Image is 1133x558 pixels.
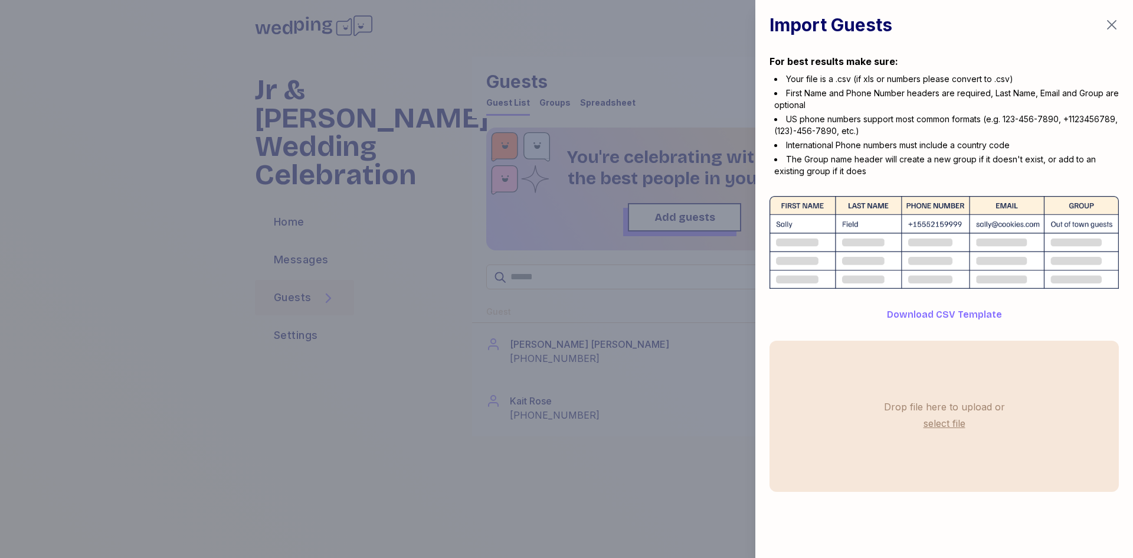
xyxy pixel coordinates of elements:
[769,14,892,35] h1: Import Guests
[774,113,1119,137] li: US phone numbers support most common formats (e.g. 123-456-7890, +1123456789, (123)-456-7890, etc.)
[921,414,968,433] label: select file
[774,154,1119,177] li: The Group name header will create a new group if it doesn't exist, or add to an existing group if...
[769,196,1119,289] img: ContactFormatExample.png
[774,139,1119,151] li: International Phone numbers must include a country code
[774,87,1119,111] li: First Name and Phone Number headers are required, Last Name, Email and Group are optional
[774,73,1119,85] li: Your file is a .csv (if xls or numbers please convert to .csv)
[887,308,1002,322] span: Download CSV Template
[769,54,1119,68] div: For best results make sure:
[884,400,1005,414] div: Drop file here to upload or
[769,308,1119,322] button: Download CSV Template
